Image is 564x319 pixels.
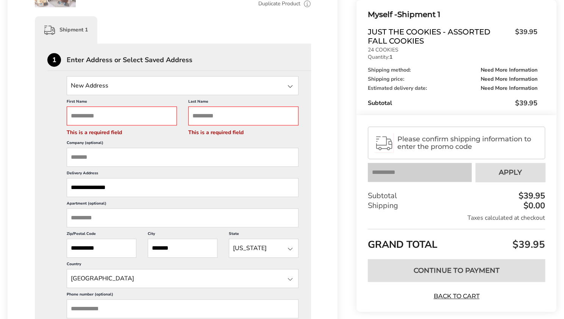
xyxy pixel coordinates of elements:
label: First Name [67,99,177,106]
label: Apartment (optional) [67,201,298,208]
input: Delivery Address [67,178,298,197]
label: Company (optional) [67,140,298,148]
div: 1 [47,53,61,67]
div: Estimated delivery date: [368,86,537,91]
label: Zip/Postal Code [67,231,136,239]
label: Last Name [188,99,298,106]
div: Shipping [368,201,545,211]
span: Please confirm shipping information to enter the promo code [397,135,538,150]
div: Taxes calculated at checkout [368,214,545,222]
div: Shipment 1 [35,16,97,44]
span: Need More Information [481,67,537,73]
a: Just the Cookies - Assorted Fall Cookies$39.95 [368,27,537,45]
label: Phone number (optional) [67,292,298,299]
label: State [229,231,298,239]
input: Company [67,148,298,167]
p: Quantity: [368,55,537,60]
p: 24 COOKIES [368,47,537,53]
div: GRAND TOTAL [368,229,545,253]
div: $39.95 [517,192,545,200]
div: Shipping price: [368,77,537,82]
span: $39.95 [515,99,537,108]
div: Subtotal [368,99,537,108]
div: Shipment 1 [368,8,537,21]
label: City [148,231,217,239]
input: ZIP [67,239,136,258]
div: Shipping method: [368,67,537,73]
label: Delivery Address [67,170,298,178]
span: Apply [499,169,522,176]
span: Need More Information [481,86,537,91]
label: Country [67,261,298,269]
div: $0.00 [522,202,545,210]
input: City [148,239,217,258]
span: This is a required field [188,129,298,136]
input: Last Name [188,106,298,125]
span: Just the Cookies - Assorted Fall Cookies [368,27,511,45]
span: This is a required field [67,129,177,136]
div: Subtotal [368,191,545,201]
strong: 1 [389,53,392,61]
input: Apartment [67,208,298,227]
span: Myself - [368,10,397,19]
input: First Name [67,106,177,125]
input: State [67,269,298,288]
button: Continue to Payment [368,259,545,282]
span: $39.95 [511,27,537,44]
button: Apply [475,163,545,182]
span: Need More Information [481,77,537,82]
div: Enter Address or Select Saved Address [67,56,311,63]
a: Back to Cart [430,292,483,300]
input: State [67,76,298,95]
span: $39.95 [511,238,545,251]
input: State [229,239,298,258]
